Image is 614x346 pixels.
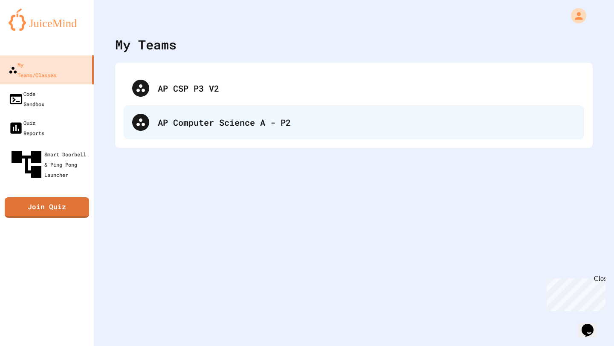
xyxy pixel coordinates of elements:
div: Code Sandbox [9,89,44,109]
img: logo-orange.svg [9,9,85,31]
div: My Account [562,6,588,26]
div: My Teams/Classes [9,60,56,80]
div: AP CSP P3 V2 [124,71,584,105]
div: AP CSP P3 V2 [158,82,576,95]
div: Quiz Reports [9,118,44,138]
div: My Teams [115,35,177,54]
div: AP Computer Science A - P2 [158,116,576,129]
iframe: chat widget [578,312,605,337]
div: Smart Doorbell & Ping Pong Launcher [9,147,90,182]
div: AP Computer Science A - P2 [124,105,584,139]
iframe: chat widget [543,275,605,311]
div: Chat with us now!Close [3,3,59,54]
a: Join Quiz [5,197,89,218]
